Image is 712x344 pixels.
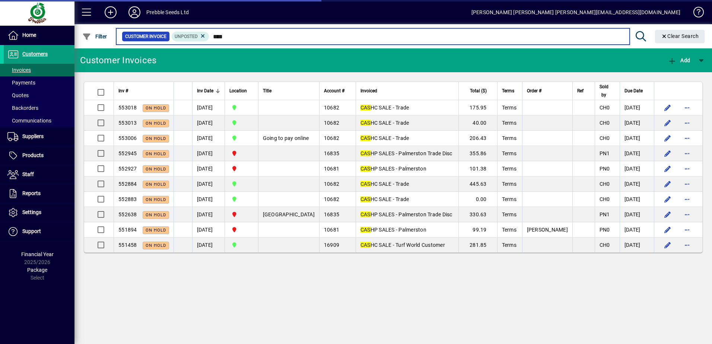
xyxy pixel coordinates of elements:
[146,136,166,141] span: On hold
[527,87,541,95] span: Order #
[21,251,54,257] span: Financial Year
[577,87,590,95] div: Ref
[197,87,220,95] div: Inv Date
[681,239,693,251] button: More options
[146,167,166,172] span: On hold
[118,196,137,202] span: 552883
[458,207,497,222] td: 330.63
[118,105,137,111] span: 553018
[600,120,610,126] span: CH0
[360,135,409,141] span: HC SALE - Trade
[620,161,654,176] td: [DATE]
[229,103,254,112] span: CHRISTCHURCH
[620,222,654,238] td: [DATE]
[192,207,225,222] td: [DATE]
[192,238,225,252] td: [DATE]
[360,227,426,233] span: HP SALES - Palmerston
[662,132,674,144] button: Edit
[4,76,74,89] a: Payments
[324,105,339,111] span: 10682
[502,120,516,126] span: Terms
[99,6,123,19] button: Add
[263,211,315,217] span: [GEOGRAPHIC_DATA]
[22,133,44,139] span: Suppliers
[360,150,371,156] em: CAS
[600,211,610,217] span: PN1
[80,30,109,43] button: Filter
[229,210,254,219] span: PALMERSTON NORTH
[620,207,654,222] td: [DATE]
[263,87,315,95] div: Title
[7,105,38,111] span: Backorders
[681,224,693,236] button: More options
[7,92,29,98] span: Quotes
[123,6,146,19] button: Profile
[22,171,34,177] span: Staff
[175,34,198,39] span: Unposted
[7,80,35,86] span: Payments
[263,135,309,141] span: Going to pay online
[655,30,705,43] button: Clear
[360,87,454,95] div: Invoiced
[471,6,680,18] div: [PERSON_NAME] [PERSON_NAME] [PERSON_NAME][EMAIL_ADDRESS][DOMAIN_NAME]
[620,146,654,161] td: [DATE]
[624,87,649,95] div: Due Date
[192,131,225,146] td: [DATE]
[360,166,426,172] span: HP SALES - Palmerston
[620,131,654,146] td: [DATE]
[502,242,516,248] span: Terms
[360,242,371,248] em: CAS
[192,146,225,161] td: [DATE]
[27,267,47,273] span: Package
[360,150,452,156] span: HP SALES - Palmerston Trade Disc
[662,193,674,205] button: Edit
[360,181,371,187] em: CAS
[146,228,166,233] span: On hold
[4,127,74,146] a: Suppliers
[458,131,497,146] td: 206.43
[662,178,674,190] button: Edit
[360,87,377,95] span: Invoiced
[360,211,371,217] em: CAS
[502,150,516,156] span: Terms
[118,227,137,233] span: 551894
[600,135,610,141] span: CH0
[620,100,654,115] td: [DATE]
[681,147,693,159] button: More options
[662,208,674,220] button: Edit
[360,242,445,248] span: HC SALE - Turf World Customer
[4,102,74,114] a: Backorders
[4,184,74,203] a: Reports
[662,239,674,251] button: Edit
[7,67,31,73] span: Invoices
[324,227,339,233] span: 10681
[229,87,254,95] div: Location
[229,87,247,95] span: Location
[470,87,487,95] span: Total ($)
[118,120,137,126] span: 553013
[229,180,254,188] span: CHRISTCHURCH
[192,192,225,207] td: [DATE]
[22,32,36,38] span: Home
[502,87,514,95] span: Terms
[172,32,209,41] mat-chip: Customer Invoice Status: Unposted
[360,120,371,126] em: CAS
[82,34,107,39] span: Filter
[192,161,225,176] td: [DATE]
[229,165,254,173] span: PALMERSTON NORTH
[125,33,166,40] span: Customer Invoice
[681,208,693,220] button: More options
[263,87,271,95] span: Title
[668,57,690,63] span: Add
[118,87,128,95] span: Inv #
[118,87,169,95] div: Inv #
[118,150,137,156] span: 552945
[4,114,74,127] a: Communications
[527,87,568,95] div: Order #
[146,243,166,248] span: On hold
[4,64,74,76] a: Invoices
[192,115,225,131] td: [DATE]
[229,241,254,249] span: CHRISTCHURCH
[681,132,693,144] button: More options
[146,213,166,217] span: On hold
